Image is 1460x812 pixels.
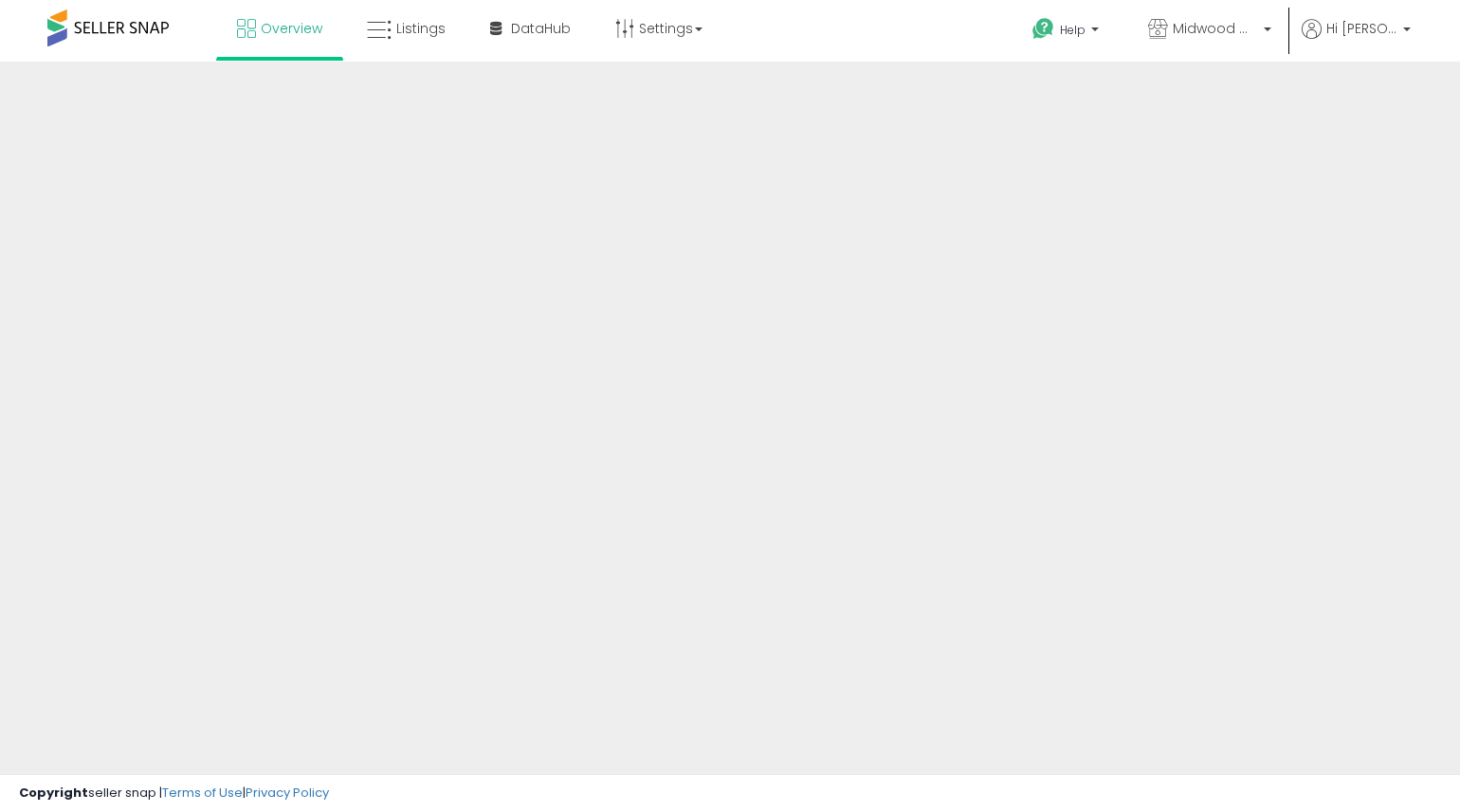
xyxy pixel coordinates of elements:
[1031,17,1055,41] i: Get Help
[162,784,243,802] a: Terms of Use
[246,784,329,802] a: Privacy Policy
[19,785,329,803] div: seller snap | |
[1017,3,1118,62] a: Help
[1060,22,1086,38] span: Help
[261,19,322,38] span: Overview
[511,19,571,38] span: DataHub
[1173,19,1258,38] span: Midwood Market
[396,19,446,38] span: Listings
[1302,19,1411,62] a: Hi [PERSON_NAME]
[1326,19,1397,38] span: Hi [PERSON_NAME]
[19,784,88,802] strong: Copyright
